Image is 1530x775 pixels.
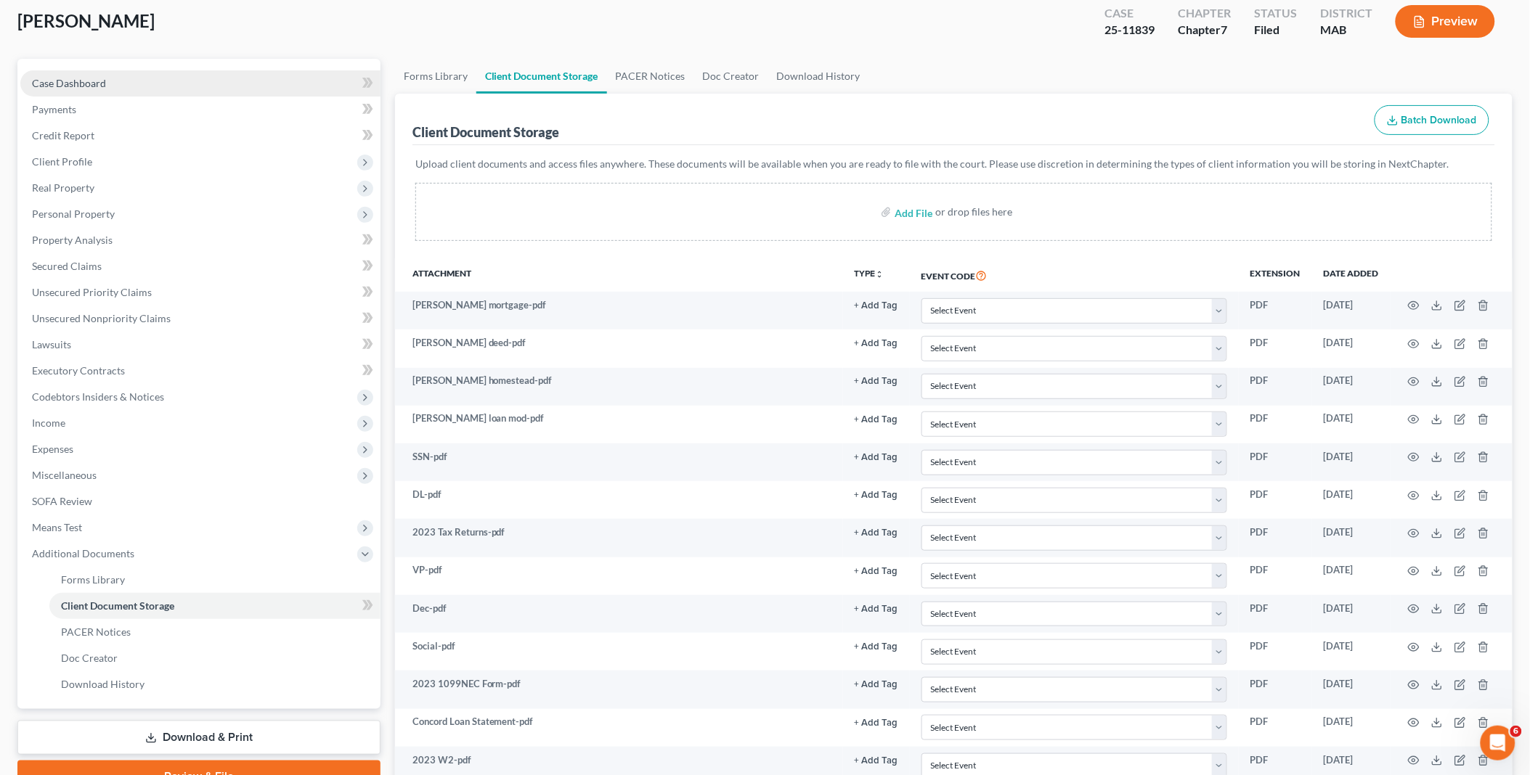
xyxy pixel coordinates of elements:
td: PDF [1239,481,1312,519]
td: [DATE] [1312,633,1391,671]
td: [PERSON_NAME] loan mod-pdf [395,406,843,443]
span: Secured Claims [32,260,102,272]
i: unfold_more [876,270,884,279]
div: Status [1254,5,1297,22]
button: + Add Tag [855,756,898,766]
td: [DATE] [1312,368,1391,406]
a: Lawsuits [20,332,381,358]
button: Batch Download [1375,105,1489,136]
td: SSN-pdf [395,443,843,481]
td: PDF [1239,671,1312,708]
td: PDF [1239,633,1312,671]
span: 7 [1221,22,1227,36]
a: Client Document Storage [49,593,381,619]
td: PDF [1239,406,1312,443]
span: Income [32,417,65,429]
button: + Add Tag [855,642,898,652]
button: + Add Tag [855,415,898,425]
td: Concord Loan Statement-pdf [395,709,843,747]
button: + Add Tag [855,604,898,614]
td: [DATE] [1312,709,1391,747]
button: + Add Tag [855,680,898,689]
span: Expenses [32,443,73,455]
div: Filed [1254,22,1297,38]
th: Extension [1239,258,1312,292]
th: Date added [1312,258,1391,292]
span: Forms Library [61,573,125,586]
td: [DATE] [1312,557,1391,595]
span: [PERSON_NAME] [17,10,155,31]
td: [PERSON_NAME] mortgage-pdf [395,292,843,329]
div: Case [1104,5,1155,22]
div: 25-11839 [1104,22,1155,38]
a: Download & Print [17,721,381,755]
span: Payments [32,103,76,115]
td: PDF [1239,443,1312,481]
td: 2023 Tax Returns-pdf [395,519,843,557]
a: Secured Claims [20,253,381,279]
th: Attachment [395,258,843,292]
a: + Add Tag [855,639,898,653]
span: Real Property [32,181,94,194]
div: Chapter [1178,5,1231,22]
span: Property Analysis [32,234,113,246]
a: + Add Tag [855,525,898,539]
span: Personal Property [32,208,115,220]
a: + Add Tag [855,298,898,312]
td: [DATE] [1312,443,1391,481]
td: [DATE] [1312,671,1391,708]
td: VP-pdf [395,557,843,595]
span: Unsecured Priority Claims [32,286,152,298]
a: Forms Library [395,59,476,94]
button: + Add Tag [855,491,898,500]
span: Executory Contracts [32,364,125,377]
a: Unsecured Priority Claims [20,279,381,306]
td: [DATE] [1312,595,1391,633]
a: Payments [20,97,381,123]
td: PDF [1239,519,1312,557]
span: Doc Creator [61,652,118,664]
a: Doc Creator [694,59,768,94]
div: MAB [1320,22,1372,38]
span: Client Profile [32,155,92,168]
td: Social-pdf [395,633,843,671]
button: + Add Tag [855,301,898,311]
a: Property Analysis [20,227,381,253]
span: PACER Notices [61,626,131,638]
td: 2023 1099NEC Form-pdf [395,671,843,708]
a: + Add Tag [855,677,898,691]
a: + Add Tag [855,563,898,577]
td: [DATE] [1312,329,1391,367]
td: [DATE] [1312,406,1391,443]
a: + Add Tag [855,374,898,387]
button: + Add Tag [855,528,898,538]
button: + Add Tag [855,377,898,386]
a: Forms Library [49,567,381,593]
span: Batch Download [1401,114,1477,126]
a: + Add Tag [855,411,898,425]
a: + Add Tag [855,715,898,729]
span: Means Test [32,521,82,533]
p: Upload client documents and access files anywhere. These documents will be available when you are... [415,157,1492,171]
span: Unsecured Nonpriority Claims [32,312,171,324]
button: + Add Tag [855,339,898,348]
span: Credit Report [32,129,94,142]
a: Download History [768,59,869,94]
a: Client Document Storage [476,59,607,94]
a: Credit Report [20,123,381,149]
td: PDF [1239,709,1312,747]
div: Chapter [1178,22,1231,38]
a: + Add Tag [855,753,898,767]
span: Miscellaneous [32,469,97,481]
a: PACER Notices [49,619,381,645]
button: + Add Tag [855,453,898,462]
span: Additional Documents [32,547,134,559]
td: [DATE] [1312,519,1391,557]
span: 6 [1510,726,1522,737]
span: Case Dashboard [32,77,106,89]
td: PDF [1239,329,1312,367]
button: TYPEunfold_more [855,269,884,279]
a: PACER Notices [607,59,694,94]
th: Event Code [910,258,1239,292]
a: Executory Contracts [20,358,381,384]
